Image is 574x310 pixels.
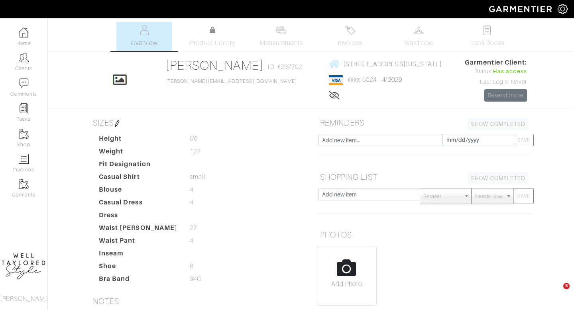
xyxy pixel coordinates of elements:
[93,249,184,261] dt: Inseam
[317,227,532,243] h5: PHOTOS
[114,120,120,127] img: pen-cf24a1663064a2ec1b9c1bd2387e9de7a2fa800b781884d57f21acf72779bad2.png
[93,172,184,185] dt: Casual Shirt
[317,115,532,131] h5: REMINDERS
[93,159,184,172] dt: Fit Designation
[465,67,527,76] div: Status:
[547,283,566,302] iframe: Intercom live chat
[563,283,570,289] span: 3
[468,172,529,184] a: SHOW COMPLETED
[116,22,172,51] a: Overview
[93,236,184,249] dt: Waist Pant
[190,198,193,207] span: 4
[19,53,29,63] img: clients-icon-6bae9207a08558b7cb47a8932f037763ab4055f8c8b6bfacd5dc20c3e0201464.png
[165,58,264,73] a: [PERSON_NAME]
[90,115,305,131] h5: SIZES
[190,274,202,284] span: 34C
[190,185,193,194] span: 4
[19,103,29,113] img: reminder-icon-8004d30b9f0a5d33ae49ab947aed9ed385cf756f9e5892f1edd6e32f2345188e.png
[19,129,29,139] img: garments-icon-b7da505a4dc4fd61783c78ac3ca0ef83fa9d6f193b1c9dc38574b1d14d53ca28.png
[414,25,424,35] img: wardrobe-487a4870c1b7c33e795ec22d11cfc2ed9d08956e64fb3008fe2437562e282088.svg
[190,147,201,156] span: 127
[93,261,184,274] dt: Shoe
[318,134,443,146] input: Add new item...
[493,67,527,76] span: Has access
[19,27,29,37] img: dashboard-icon-dbcd8f5a0b271acd01030246c82b418ddd0df26cd7fceb0bd07c9910d44c42f6.png
[470,38,505,48] span: Look Books
[165,78,297,84] a: [PERSON_NAME][EMAIL_ADDRESS][DOMAIN_NAME]
[93,198,184,210] dt: Casual Dress
[329,59,442,69] a: [STREET_ADDRESS][US_STATE]
[93,134,184,147] dt: Height
[345,25,355,35] img: orders-27d20c2124de7fd6de4e0e44c1d41de31381a507db9b33961299e4e07d508b8c.svg
[514,188,534,204] button: SAVE
[475,188,503,204] span: Needs Now
[338,38,362,48] span: Invoices
[468,118,529,130] a: SHOW COMPLETED
[19,179,29,189] img: garments-icon-b7da505a4dc4fd61783c78ac3ca0ef83fa9d6f193b1c9dc38574b1d14d53ca28.png
[268,62,303,72] span: ID: #237702
[423,188,461,204] span: Retailer
[190,38,235,48] span: Product Library
[514,134,534,146] button: SAVE
[93,223,184,236] dt: Waist [PERSON_NAME]
[484,89,527,102] a: Resend Invite
[254,22,310,51] a: Measurements
[185,26,241,48] a: Product Library
[322,22,378,51] a: Invoices
[404,38,433,48] span: Wardrobe
[190,261,193,271] span: 8
[558,4,568,14] img: gear-icon-white-bd11855cb880d31180b6d7d6211b90ccbf57a29d726f0c71d8c61bd08dd39cc2.png
[190,223,197,233] span: 27
[459,22,515,51] a: Look Books
[139,25,149,35] img: basicinfo-40fd8af6dae0f16599ec9e87c0ef1c0a1fdea2edbe929e3d69a839185d80c458.svg
[93,210,184,223] dt: Dress
[190,134,198,143] span: 5'6
[348,76,402,83] a: xxxx-5024 - 4/2029
[19,154,29,164] img: orders-icon-0abe47150d42831381b5fb84f609e132dff9fe21cb692f30cb5eec754e2cba89.png
[93,147,184,159] dt: Weight
[190,236,193,245] span: 4
[260,38,303,48] span: Measurements
[90,293,305,309] h5: NOTES
[482,25,492,35] img: todo-9ac3debb85659649dc8f770b8b6100bb5dab4b48dedcbae339e5042a72dfd3cc.svg
[391,22,446,51] a: Wardrobe
[93,185,184,198] dt: Blouse
[190,172,205,182] span: small
[465,78,527,86] div: Last Login: Never
[131,38,157,48] span: Overview
[276,25,286,35] img: measurements-466bbee1fd09ba9460f595b01e5d73f9e2bff037440d3c8f018324cb6cdf7a4a.svg
[343,60,442,67] span: [STREET_ADDRESS][US_STATE]
[465,58,527,67] span: Garmentier Client:
[318,188,420,200] input: Add new item
[93,274,184,287] dt: Bra Band
[317,169,532,185] h5: SHOPPING LIST
[485,2,558,16] img: garmentier-logo-header-white-b43fb05a5012e4ada735d5af1a66efaba907eab6374d6393d1fbf88cb4ef424d.png
[19,78,29,88] img: comment-icon-a0a6a9ef722e966f86d9cbdc48e553b5cf19dbc54f86b18d962a5391bc8f6eb6.png
[329,75,343,85] img: visa-934b35602734be37eb7d5d7e5dbcd2044c359bf20a24dc3361ca3fa54326a8a7.png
